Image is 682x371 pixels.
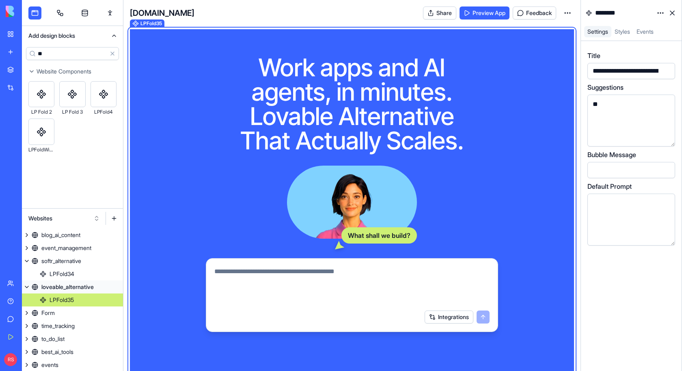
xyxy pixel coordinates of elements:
div: What shall we build? [341,227,417,244]
label: Bubble Message [587,150,636,160]
button: Integrations [425,311,473,324]
button: Feedback [513,6,556,19]
div: event_management [41,244,91,252]
div: to_do_list [41,335,65,343]
div: LPFold4 [91,107,117,117]
a: to_do_list [22,332,123,345]
button: Share [423,6,456,19]
a: Form [22,306,123,319]
a: LPFold35 [22,293,123,306]
span: Events [637,28,654,35]
a: Styles [611,26,633,37]
a: Events [633,26,657,37]
a: Settings [584,26,611,37]
button: Add design blocks [22,26,123,45]
div: Form [41,309,55,317]
div: LPFold35 [50,296,74,304]
button: Clear [106,47,119,60]
button: Websites [24,212,104,225]
a: LPFold34 [22,267,123,280]
a: Preview App [460,6,509,19]
div: LPFold34 [50,270,74,278]
label: Title [587,51,600,60]
img: logo [6,6,56,17]
h1: Work apps and AI agents, in minutes. Lovable Alternative That Actually Scales. [235,55,469,153]
div: events [41,361,58,369]
a: best_ai_tools [22,345,123,358]
div: loveable_alternative [41,283,94,291]
div: LP Fold 2 [28,107,54,117]
button: Website Components [22,65,123,78]
a: blog_ai_content [22,229,123,242]
div: time_tracking [41,322,75,330]
div: best_ai_tools [41,348,73,356]
a: softr_alternative [22,255,123,267]
label: Default Prompt [587,181,632,191]
span: Settings [587,28,608,35]
a: time_tracking [22,319,123,332]
div: blog_ai_content [41,231,80,239]
div: LPFoldWizard [28,145,54,155]
h4: [DOMAIN_NAME] [130,7,194,19]
span: RS [4,353,17,366]
a: loveable_alternative [22,280,123,293]
div: softr_alternative [41,257,81,265]
div: LP Fold 3 [59,107,85,117]
span: Styles [615,28,630,35]
a: event_management [22,242,123,255]
label: Suggestions [587,82,624,92]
